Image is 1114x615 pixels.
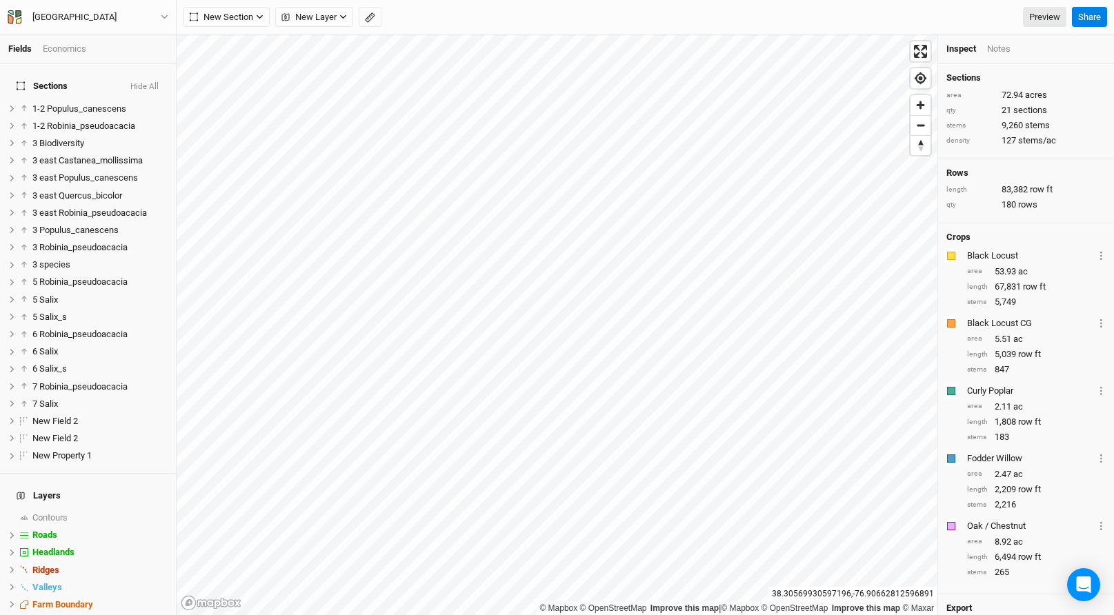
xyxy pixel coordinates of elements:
button: New Section [183,7,270,28]
span: 5 Salix [32,294,58,305]
span: Find my location [911,68,931,88]
div: 9,260 [946,119,1106,132]
div: length [946,185,995,195]
div: 5.51 [967,333,1106,345]
div: 6 Robinia_pseudoacacia [32,329,168,340]
button: Crop Usage [1097,315,1106,331]
span: 7 Salix [32,399,58,409]
span: Reset bearing to north [911,136,931,155]
div: Farm Boundary [32,599,168,610]
h4: Sections [946,72,1106,83]
div: 2.47 [967,468,1106,481]
div: area [967,334,988,344]
button: Share [1072,7,1107,28]
span: 1-2 Populus_canescens [32,103,126,114]
div: 3 species [32,259,168,270]
a: Improve this map [650,603,719,613]
span: Farm Boundary [32,599,93,609]
div: stems [967,567,988,578]
span: 5 Salix_s [32,312,67,322]
div: New Property 1 [32,450,168,461]
span: New Field 2 [32,433,78,443]
div: 83,382 [946,183,1106,196]
div: 21 [946,104,1106,117]
div: 6 Salix [32,346,168,357]
div: Roads [32,530,168,541]
div: New Field 2 [32,433,168,444]
div: stems [967,500,988,510]
div: length [967,282,988,292]
div: length [967,485,988,495]
div: Inspect [946,43,976,55]
span: 3 east Castanea_mollissima [32,155,143,165]
span: Ridges [32,565,59,575]
div: length [967,552,988,563]
button: Crop Usage [1097,383,1106,399]
span: 6 Salix_s [32,363,67,374]
button: New Layer [275,7,353,28]
div: 3 Robinia_pseudoacacia [32,242,168,253]
span: 6 Salix [32,346,58,356]
span: New Property 1 [32,450,92,461]
span: Roads [32,530,57,540]
span: 6 Robinia_pseudoacacia [32,329,128,339]
div: 8.92 [967,536,1106,548]
h4: Layers [8,482,168,510]
span: row ft [1018,483,1041,496]
span: stems [1025,119,1050,132]
div: Open Intercom Messenger [1067,568,1100,601]
div: Fodder Willow [967,452,1094,465]
a: Mapbox [539,603,577,613]
span: ac [1018,265,1028,278]
div: area [967,266,988,276]
div: 5,749 [967,296,1106,308]
span: 3 east Robinia_pseudoacacia [32,208,147,218]
div: qty [946,105,995,116]
div: 847 [967,363,1106,376]
div: 5 Salix [32,294,168,305]
span: Enter fullscreen [911,41,931,61]
span: row ft [1023,281,1046,293]
div: 180 [946,199,1106,211]
div: 127 [946,134,1106,147]
div: area [967,536,988,547]
span: 1-2 Robinia_pseudoacacia [32,121,135,131]
div: Economics [43,43,86,55]
span: row ft [1018,551,1041,563]
a: Maxar [902,603,934,613]
div: 2,216 [967,498,1106,511]
a: Preview [1023,7,1066,28]
div: 183 [967,431,1106,443]
span: New Section [190,10,253,24]
div: 3 east Castanea_mollissima [32,155,168,166]
span: New Field 2 [32,416,78,426]
a: Improve this map [832,603,900,613]
span: 3 Populus_canescens [32,225,119,235]
canvas: Map [177,34,937,615]
span: 5 Robinia_pseudoacacia [32,276,128,287]
div: 5 Robinia_pseudoacacia [32,276,168,288]
div: Black Locust [967,250,1094,262]
div: area [967,469,988,479]
span: 3 species [32,259,70,270]
div: 265 [967,566,1106,578]
span: 3 east Populus_canescens [32,172,138,183]
div: 3 Biodiversity [32,138,168,149]
button: Hide All [130,82,159,92]
div: 3 Populus_canescens [32,225,168,236]
div: 1-2 Robinia_pseudoacacia [32,121,168,132]
span: ac [1013,401,1023,413]
div: 7 Robinia_pseudoacacia [32,381,168,392]
button: Shortcut: M [359,7,381,28]
div: Valleys [32,582,168,593]
div: Notes [987,43,1011,55]
span: acres [1025,89,1047,101]
div: 67,831 [967,281,1106,293]
div: Contours [32,512,168,523]
div: Black Locust CG [967,317,1094,330]
span: ac [1013,333,1023,345]
div: Maiden Point Farm [32,10,117,24]
span: New Layer [281,10,337,24]
div: 3 east Robinia_pseudoacacia [32,208,168,219]
span: ac [1013,468,1023,481]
